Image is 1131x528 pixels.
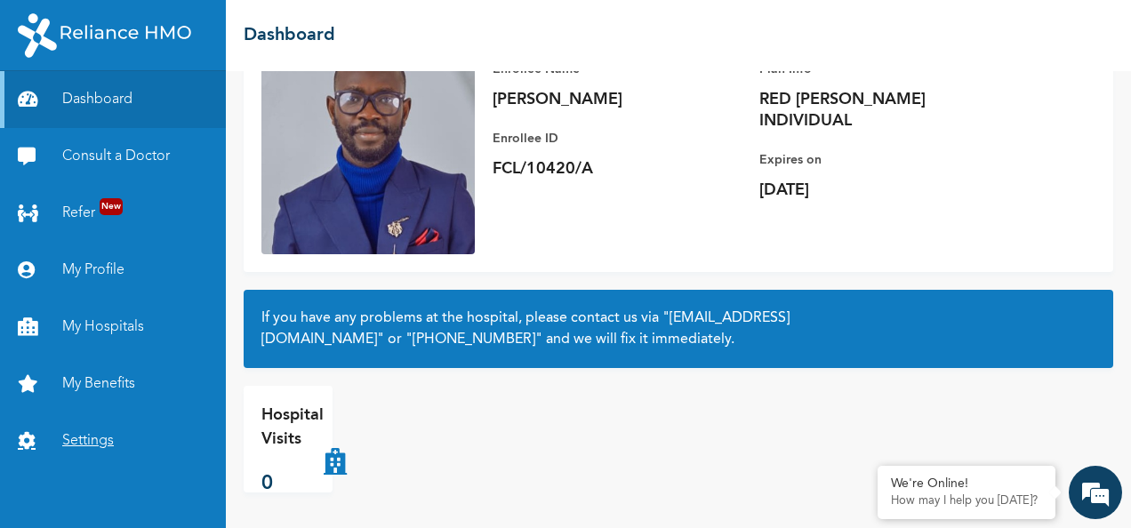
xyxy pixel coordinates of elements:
div: Minimize live chat window [292,9,334,52]
p: 0 [261,469,324,499]
span: We're online! [103,169,245,348]
p: [DATE] [759,180,1008,201]
p: RED [PERSON_NAME] INDIVIDUAL [759,89,1008,132]
img: RelianceHMO's Logo [18,13,191,58]
span: New [100,198,123,215]
div: Chat with us now [92,100,299,123]
p: Hospital Visits [261,404,324,452]
a: "[PHONE_NUMBER]" [405,332,542,347]
img: d_794563401_company_1708531726252_794563401 [33,89,72,133]
h2: If you have any problems at the hospital, please contact us via or and we will fix it immediately. [261,308,1095,350]
h2: Dashboard [244,22,335,49]
p: How may I help you today? [891,494,1042,508]
img: Enrollee [261,41,475,254]
p: FCL/10420/A [493,158,742,180]
p: Expires on [759,149,1008,171]
textarea: Type your message and hit 'Enter' [9,375,339,437]
p: [PERSON_NAME] [493,89,742,110]
span: Conversation [9,468,174,481]
div: We're Online! [891,476,1042,492]
p: Enrollee ID [493,128,742,149]
div: FAQs [174,437,340,492]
